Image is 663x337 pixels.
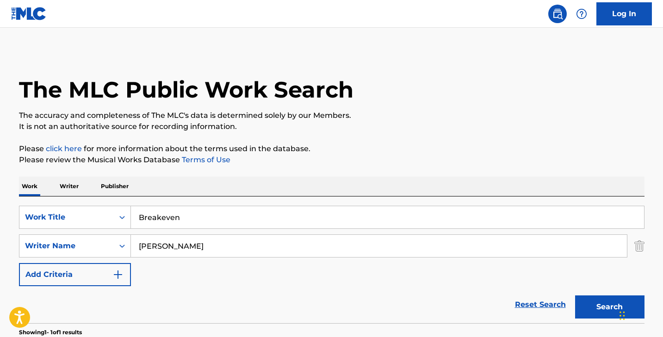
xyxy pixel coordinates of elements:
p: Work [19,177,40,196]
button: Add Criteria [19,263,131,286]
div: Work Title [25,212,108,223]
iframe: Chat Widget [617,293,663,337]
h1: The MLC Public Work Search [19,76,353,104]
img: help [576,8,587,19]
img: Delete Criterion [634,234,644,257]
img: 9d2ae6d4665cec9f34b9.svg [112,269,124,280]
a: Terms of Use [180,155,230,164]
p: Showing 1 - 1 of 1 results [19,328,82,337]
p: Please for more information about the terms used in the database. [19,143,644,154]
img: MLC Logo [11,7,47,20]
p: It is not an authoritative source for recording information. [19,121,644,132]
button: Search [575,295,644,319]
a: Reset Search [510,294,570,315]
div: Writer Name [25,240,108,251]
p: Publisher [98,177,131,196]
form: Search Form [19,206,644,323]
div: Help [572,5,591,23]
img: search [552,8,563,19]
a: Public Search [548,5,567,23]
a: click here [46,144,82,153]
p: Writer [57,177,81,196]
div: Drag [620,302,625,330]
p: Please review the Musical Works Database [19,154,644,165]
a: Log In [596,2,652,25]
p: The accuracy and completeness of The MLC's data is determined solely by our Members. [19,110,644,121]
